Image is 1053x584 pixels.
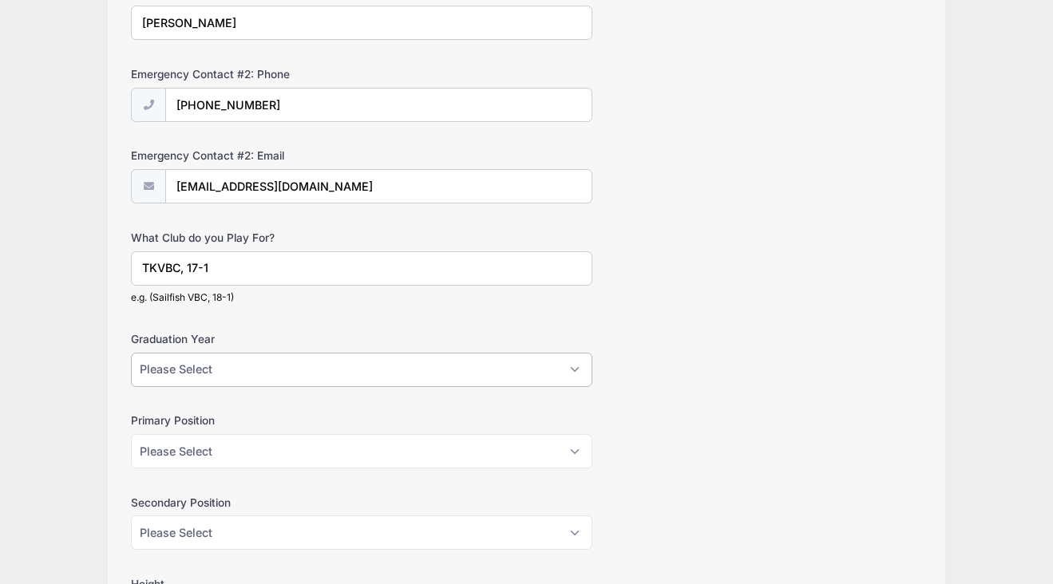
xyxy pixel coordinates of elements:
[131,412,394,428] label: Primary Position
[131,230,394,246] label: What Club do you Play For?
[131,495,394,511] label: Secondary Position
[131,290,592,305] div: e.g. (Sailfish VBC, 18-1)
[165,88,592,122] input: (xxx) xxx-xxxx
[131,331,394,347] label: Graduation Year
[165,169,592,203] input: email@email.com
[131,66,394,82] label: Emergency Contact #2: Phone
[131,148,394,164] label: Emergency Contact #2: Email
